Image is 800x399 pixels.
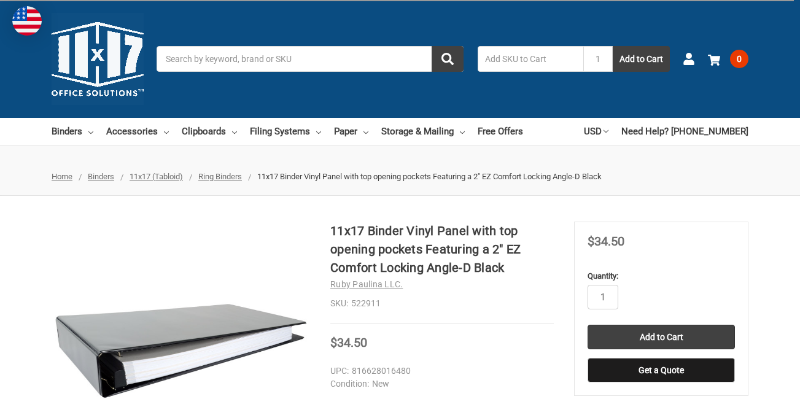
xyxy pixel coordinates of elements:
a: Accessories [106,118,169,145]
img: 11x17.com [52,13,144,105]
a: Free Offers [478,118,523,145]
a: 11x17 (Tabloid) [130,172,183,181]
a: Ring Binders [198,172,242,181]
a: Filing Systems [250,118,321,145]
a: Binders [52,118,93,145]
a: Home [52,172,72,181]
a: Need Help? [PHONE_NUMBER] [621,118,748,145]
a: USD [584,118,608,145]
input: Add SKU to Cart [478,46,583,72]
h1: 11x17 Binder Vinyl Panel with top opening pockets Featuring a 2" EZ Comfort Locking Angle-D Black [330,222,554,277]
dt: UPC: [330,365,349,378]
dt: SKU: [330,297,348,310]
a: Ruby Paulina LLC. [330,279,403,289]
input: Search by keyword, brand or SKU [157,46,464,72]
span: $34.50 [330,335,367,350]
span: 11x17 Binder Vinyl Panel with top opening pockets Featuring a 2" EZ Comfort Locking Angle-D Black [257,172,602,181]
img: duty and tax information for United States [12,6,42,36]
span: $34.50 [588,234,624,249]
button: Get a Quote [588,358,735,382]
button: Add to Cart [613,46,670,72]
a: Binders [88,172,114,181]
dd: New [330,378,548,390]
a: Storage & Mailing [381,118,465,145]
a: 0 [708,43,748,75]
a: Paper [334,118,368,145]
span: 0 [730,50,748,68]
dt: Condition: [330,378,369,390]
dd: 816628016480 [330,365,548,378]
label: Quantity: [588,270,735,282]
input: Add to Cart [588,325,735,349]
dd: 522911 [330,297,554,310]
a: Clipboards [182,118,237,145]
